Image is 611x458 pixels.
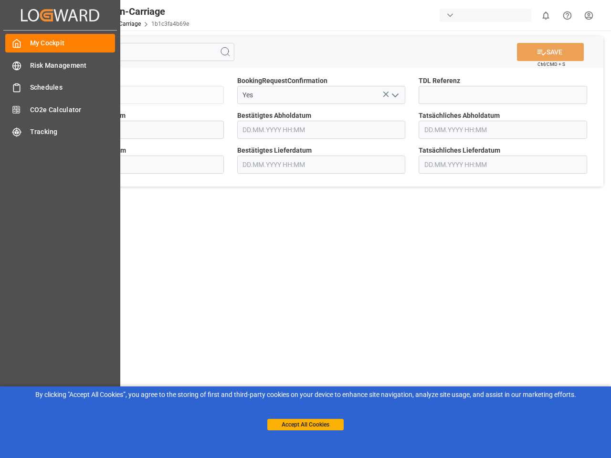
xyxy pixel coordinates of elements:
[419,156,587,174] input: DD.MM.YYYY HH:MM
[267,419,344,430] button: Accept All Cookies
[30,127,116,137] span: Tracking
[237,121,406,139] input: DD.MM.YYYY HH:MM
[5,34,115,52] a: My Cockpit
[419,146,500,156] span: Tatsächliches Lieferdatum
[237,76,327,86] span: BookingRequestConfirmation
[419,121,587,139] input: DD.MM.YYYY HH:MM
[55,156,224,174] input: DD.MM.YYYY HH:MM
[537,61,565,68] span: Ctrl/CMD + S
[419,111,500,121] span: Tatsächliches Abholdatum
[55,121,224,139] input: DD.MM.YYYY HH:MM
[557,5,578,26] button: Help Center
[30,105,116,115] span: CO2e Calculator
[535,5,557,26] button: show 0 new notifications
[517,43,584,61] button: SAVE
[419,76,460,86] span: TDL Referenz
[5,78,115,97] a: Schedules
[5,56,115,74] a: Risk Management
[237,111,311,121] span: Bestätigtes Abholdatum
[237,156,406,174] input: DD.MM.YYYY HH:MM
[30,38,116,48] span: My Cockpit
[5,123,115,141] a: Tracking
[5,100,115,119] a: CO2e Calculator
[30,61,116,71] span: Risk Management
[7,390,604,400] div: By clicking "Accept All Cookies”, you agree to the storing of first and third-party cookies on yo...
[44,43,234,61] input: Search Fields
[388,88,402,103] button: open menu
[237,146,312,156] span: Bestätigtes Lieferdatum
[30,83,116,93] span: Schedules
